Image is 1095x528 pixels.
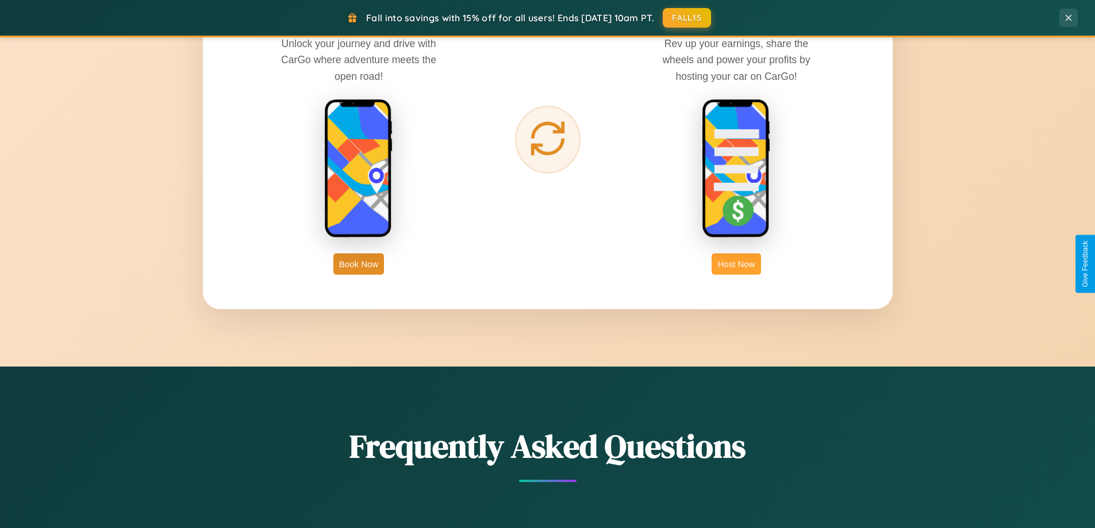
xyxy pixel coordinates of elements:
h2: Frequently Asked Questions [203,424,893,468]
p: Rev up your earnings, share the wheels and power your profits by hosting your car on CarGo! [650,36,823,84]
button: FALL15 [663,8,711,28]
button: Book Now [333,253,384,275]
div: Give Feedback [1081,241,1089,287]
p: Unlock your journey and drive with CarGo where adventure meets the open road! [272,36,445,84]
img: host phone [702,99,771,239]
span: Fall into savings with 15% off for all users! Ends [DATE] 10am PT. [366,12,654,24]
img: rent phone [324,99,393,239]
button: Host Now [712,253,760,275]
